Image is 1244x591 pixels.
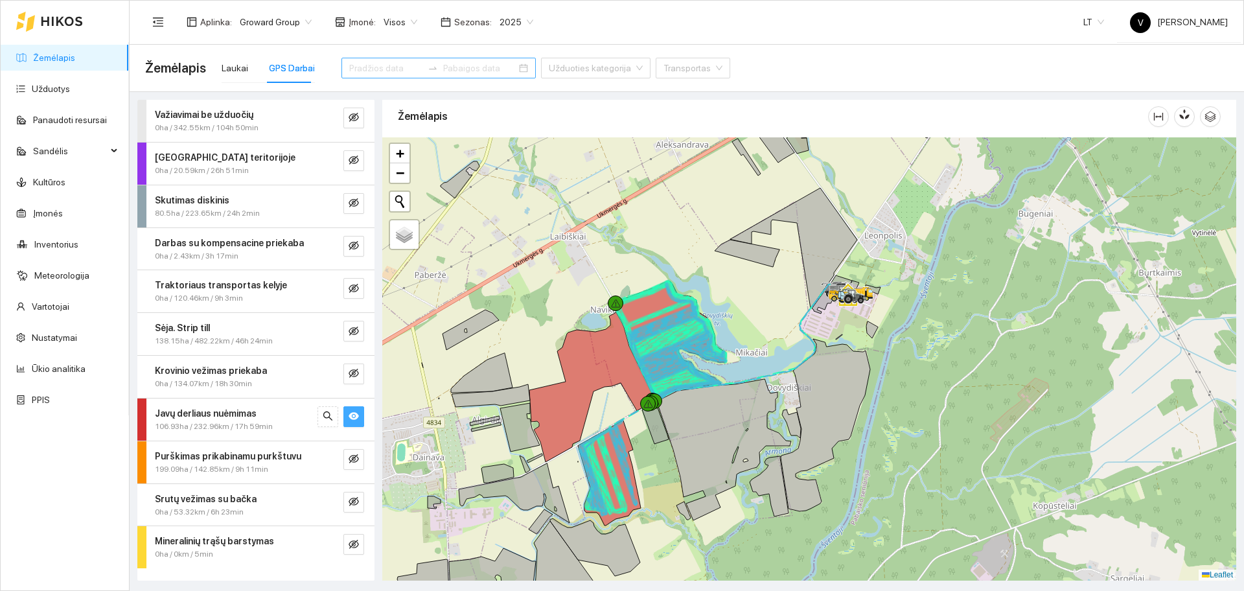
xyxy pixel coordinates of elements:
[137,143,374,185] div: [GEOGRAPHIC_DATA] teritorijoje0ha / 20.59km / 26h 51mineye-invisible
[187,17,197,27] span: layout
[390,220,419,249] a: Layers
[155,506,244,518] span: 0ha / 53.32km / 6h 23min
[155,280,287,290] strong: Traktoriaus transportas kelyje
[390,163,409,183] a: Zoom out
[240,12,312,32] span: Groward Group
[349,454,359,466] span: eye-invisible
[349,368,359,380] span: eye-invisible
[155,110,253,120] strong: Važiavimai be užduočių
[349,198,359,210] span: eye-invisible
[155,323,210,333] strong: Sėja. Strip till
[349,15,376,29] span: Įmonė :
[1083,12,1104,32] span: LT
[155,421,273,433] span: 106.93ha / 232.96km / 17h 59min
[33,177,65,187] a: Kultūros
[155,451,301,461] strong: Purškimas prikabinamu purkštuvu
[200,15,232,29] span: Aplinka :
[428,63,438,73] span: swap-right
[155,408,257,419] strong: Javų derliaus nuėmimas
[1138,12,1144,33] span: V
[155,463,268,476] span: 199.09ha / 142.85km / 9h 11min
[343,321,364,342] button: eye-invisible
[152,16,164,28] span: menu-fold
[349,112,359,124] span: eye-invisible
[269,61,315,75] div: GPS Darbai
[1202,570,1233,579] a: Leaflet
[343,150,364,171] button: eye-invisible
[155,195,229,205] strong: Skutimas diskinis
[33,115,107,125] a: Panaudoti resursai
[145,9,171,35] button: menu-fold
[349,283,359,295] span: eye-invisible
[155,238,304,248] strong: Darbas su kompensacine priekaba
[222,61,248,75] div: Laukai
[137,313,374,355] div: Sėja. Strip till138.15ha / 482.22km / 46h 24mineye-invisible
[33,208,63,218] a: Įmonės
[137,441,374,483] div: Purškimas prikabinamu purkštuvu199.09ha / 142.85km / 9h 11mineye-invisible
[33,52,75,63] a: Žemėlapis
[137,399,374,441] div: Javų derliaus nuėmimas106.93ha / 232.96km / 17h 59minsearcheye
[32,395,50,405] a: PPIS
[349,411,359,423] span: eye
[155,536,274,546] strong: Mineralinių trąšų barstymas
[443,61,516,75] input: Pabaigos data
[137,526,374,568] div: Mineralinių trąšų barstymas0ha / 0km / 5mineye-invisible
[349,326,359,338] span: eye-invisible
[137,270,374,312] div: Traktoriaus transportas kelyje0ha / 120.46km / 9h 3mineye-invisible
[317,406,338,427] button: search
[1148,106,1169,127] button: column-width
[396,165,404,181] span: −
[155,494,257,504] strong: Srutų vežimas su bačka
[343,449,364,470] button: eye-invisible
[390,192,409,211] button: Initiate a new search
[343,364,364,384] button: eye-invisible
[155,548,213,561] span: 0ha / 0km / 5min
[343,492,364,513] button: eye-invisible
[32,332,77,343] a: Nustatymai
[398,98,1148,135] div: Žemėlapis
[33,138,107,164] span: Sandėlis
[155,122,259,134] span: 0ha / 342.55km / 104h 50min
[500,12,533,32] span: 2025
[32,84,70,94] a: Užduotys
[349,155,359,167] span: eye-invisible
[32,364,86,374] a: Ūkio analitika
[155,250,238,262] span: 0ha / 2.43km / 3h 17min
[137,356,374,398] div: Krovinio vežimas priekaba0ha / 134.07km / 18h 30mineye-invisible
[349,496,359,509] span: eye-invisible
[155,152,295,163] strong: [GEOGRAPHIC_DATA] teritorijoje
[137,185,374,227] div: Skutimas diskinis80.5ha / 223.65km / 24h 2mineye-invisible
[390,144,409,163] a: Zoom in
[343,236,364,257] button: eye-invisible
[155,335,273,347] span: 138.15ha / 482.22km / 46h 24min
[349,61,422,75] input: Pradžios data
[454,15,492,29] span: Sezonas :
[335,17,345,27] span: shop
[137,100,374,142] div: Važiavimai be užduočių0ha / 342.55km / 104h 50mineye-invisible
[155,292,243,305] span: 0ha / 120.46km / 9h 3min
[1130,17,1228,27] span: [PERSON_NAME]
[145,58,206,78] span: Žemėlapis
[428,63,438,73] span: to
[343,108,364,128] button: eye-invisible
[155,378,252,390] span: 0ha / 134.07km / 18h 30min
[137,228,374,270] div: Darbas su kompensacine priekaba0ha / 2.43km / 3h 17mineye-invisible
[155,365,267,376] strong: Krovinio vežimas priekaba
[155,207,260,220] span: 80.5ha / 223.65km / 24h 2min
[349,539,359,551] span: eye-invisible
[1149,111,1168,122] span: column-width
[441,17,451,27] span: calendar
[343,406,364,427] button: eye
[34,239,78,249] a: Inventorius
[32,301,69,312] a: Vartotojai
[323,411,333,423] span: search
[343,278,364,299] button: eye-invisible
[34,270,89,281] a: Meteorologija
[343,193,364,214] button: eye-invisible
[384,12,417,32] span: Visos
[343,534,364,555] button: eye-invisible
[349,240,359,253] span: eye-invisible
[396,145,404,161] span: +
[137,484,374,526] div: Srutų vežimas su bačka0ha / 53.32km / 6h 23mineye-invisible
[155,165,249,177] span: 0ha / 20.59km / 26h 51min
